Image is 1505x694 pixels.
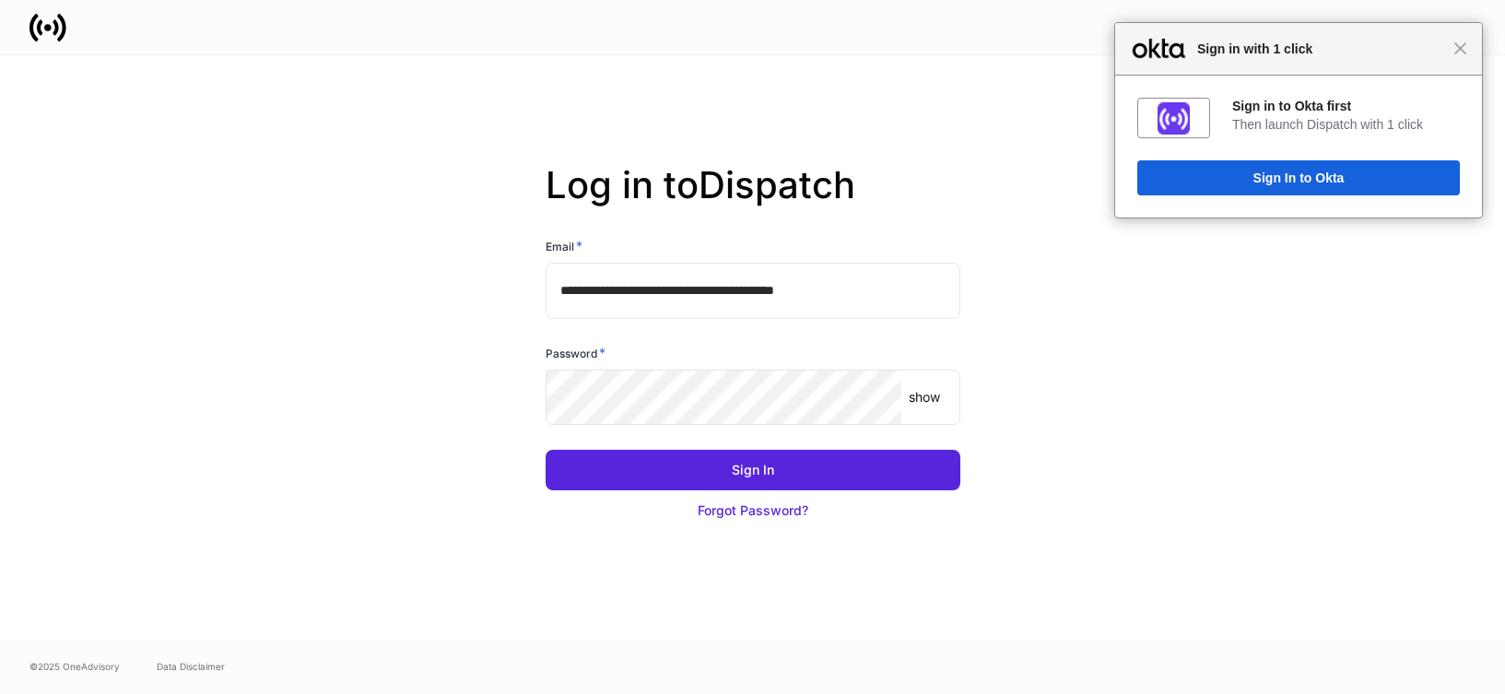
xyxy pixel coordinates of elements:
[1188,38,1453,60] span: Sign in with 1 click
[732,461,774,479] div: Sign In
[1158,102,1190,135] img: fs01jxrofoggULhDH358
[1453,41,1467,55] span: Close
[1137,160,1460,195] button: Sign In to Okta
[546,344,606,362] h6: Password
[546,490,960,531] button: Forgot Password?
[698,501,808,520] div: Forgot Password?
[157,659,225,674] a: Data Disclaimer
[909,388,940,406] p: show
[1232,116,1460,133] div: Then launch Dispatch with 1 click
[1232,98,1460,114] div: Sign in to Okta first
[29,659,120,674] span: © 2025 OneAdvisory
[546,163,960,237] h2: Log in to Dispatch
[546,237,582,255] h6: Email
[546,450,960,490] button: Sign In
